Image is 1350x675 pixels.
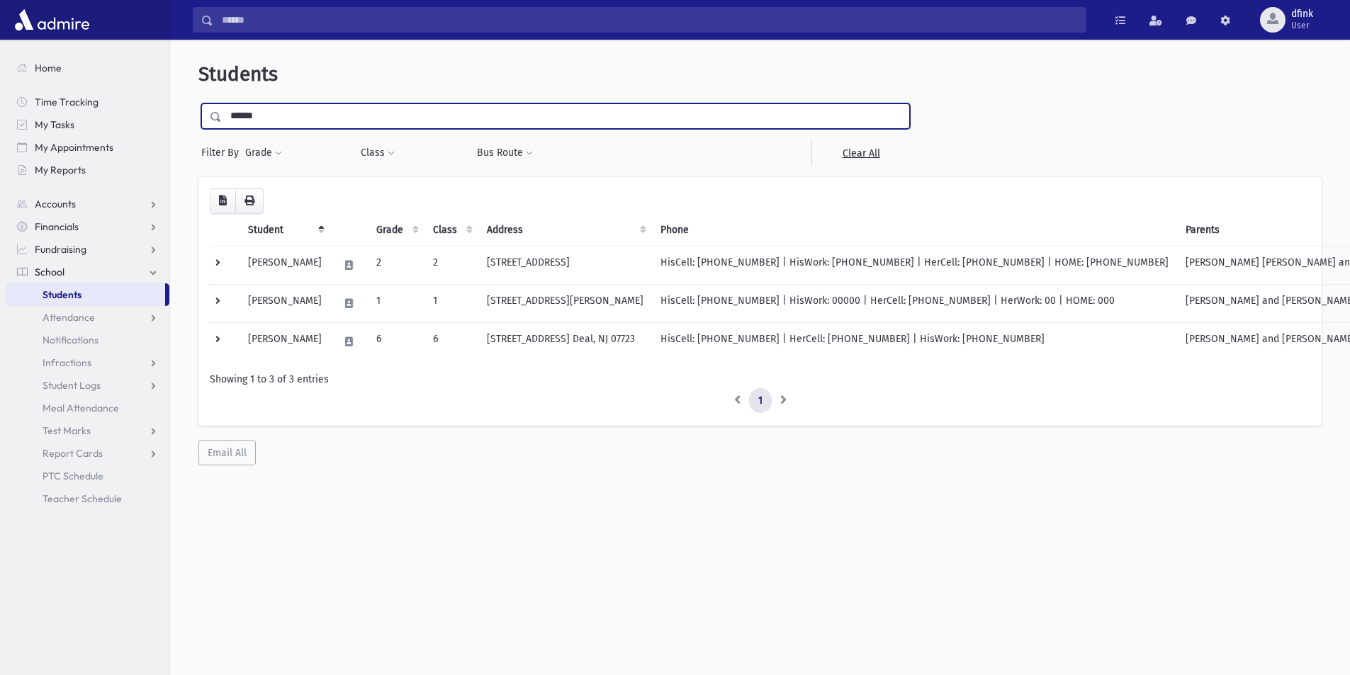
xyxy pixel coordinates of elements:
button: Grade [244,140,283,166]
span: PTC Schedule [43,470,103,482]
span: Test Marks [43,424,91,437]
td: 6 [368,322,424,361]
a: Fundraising [6,238,169,261]
td: [STREET_ADDRESS][PERSON_NAME] [478,284,652,322]
a: Home [6,57,169,79]
a: Notifications [6,329,169,351]
button: Print [235,188,264,214]
a: Attendance [6,306,169,329]
span: Meal Attendance [43,402,119,414]
td: [STREET_ADDRESS] Deal, NJ 07723 [478,322,652,361]
a: Infractions [6,351,169,374]
td: [STREET_ADDRESS] [478,246,652,284]
th: Address: activate to sort column ascending [478,214,652,246]
span: Notifications [43,334,99,346]
div: Showing 1 to 3 of 3 entries [210,372,1310,387]
a: School [6,261,169,283]
a: PTC Schedule [6,465,169,487]
button: Email All [198,440,256,465]
td: HisCell: [PHONE_NUMBER] | HisWork: 00000 | HerCell: [PHONE_NUMBER] | HerWork: 00 | HOME: 000 [652,284,1177,322]
td: [PERSON_NAME] [240,322,330,361]
td: [PERSON_NAME] [240,284,330,322]
span: User [1291,20,1313,31]
span: Report Cards [43,447,103,460]
a: Financials [6,215,169,238]
a: Teacher Schedule [6,487,169,510]
span: Home [35,62,62,74]
th: Class: activate to sort column ascending [424,214,478,246]
span: Students [43,288,81,301]
button: Bus Route [476,140,534,166]
a: Meal Attendance [6,397,169,419]
span: Attendance [43,311,95,324]
a: My Reports [6,159,169,181]
a: Accounts [6,193,169,215]
a: Clear All [811,140,910,166]
a: Test Marks [6,419,169,442]
td: 2 [368,246,424,284]
img: AdmirePro [11,6,93,34]
td: 6 [424,322,478,361]
span: Accounts [35,198,76,210]
a: 1 [749,388,772,414]
td: 1 [424,284,478,322]
th: Grade: activate to sort column ascending [368,214,424,246]
th: Student: activate to sort column descending [240,214,330,246]
input: Search [213,7,1086,33]
span: Infractions [43,356,91,369]
a: My Tasks [6,113,169,136]
a: Students [6,283,165,306]
button: CSV [210,188,236,214]
span: Fundraising [35,243,86,256]
td: 2 [424,246,478,284]
span: My Reports [35,164,86,176]
span: My Appointments [35,141,113,154]
td: [PERSON_NAME] [240,246,330,284]
span: School [35,266,64,278]
button: Class [360,140,395,166]
a: Time Tracking [6,91,169,113]
td: HisCell: [PHONE_NUMBER] | HisWork: [PHONE_NUMBER] | HerCell: [PHONE_NUMBER] | HOME: [PHONE_NUMBER] [652,246,1177,284]
span: Teacher Schedule [43,492,122,505]
th: Phone [652,214,1177,246]
span: My Tasks [35,118,74,131]
td: HisCell: [PHONE_NUMBER] | HerCell: [PHONE_NUMBER] | HisWork: [PHONE_NUMBER] [652,322,1177,361]
span: Time Tracking [35,96,99,108]
a: Report Cards [6,442,169,465]
span: Student Logs [43,379,101,392]
td: 1 [368,284,424,322]
a: My Appointments [6,136,169,159]
a: Student Logs [6,374,169,397]
span: Filter By [201,145,244,160]
span: dfink [1291,8,1313,20]
span: Students [198,62,278,86]
span: Financials [35,220,79,233]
